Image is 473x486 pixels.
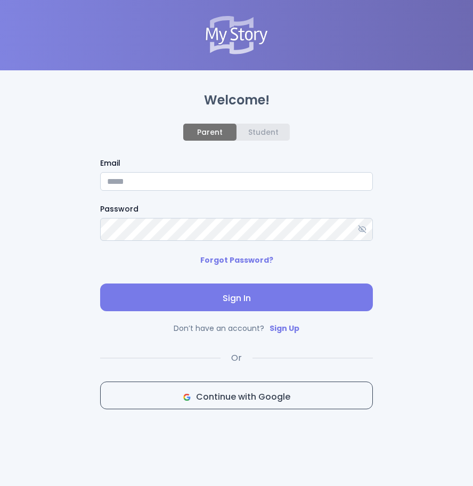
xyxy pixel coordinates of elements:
div: Student [248,128,279,136]
span: Continue with Google [109,391,364,403]
div: Parent [197,128,223,136]
label: Email [100,158,373,169]
button: Sign In [100,283,373,311]
a: Sign Up [270,323,299,334]
p: Forgot Password? [200,254,273,266]
p: Don’t have an account? [100,322,373,335]
h1: Welcome! [100,94,373,107]
img: Logo [205,16,268,54]
button: icon Continue with Google [100,382,373,409]
span: Or [231,352,242,365]
label: Password [100,204,373,215]
span: Sign In [109,292,364,305]
img: icon [183,394,191,401]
